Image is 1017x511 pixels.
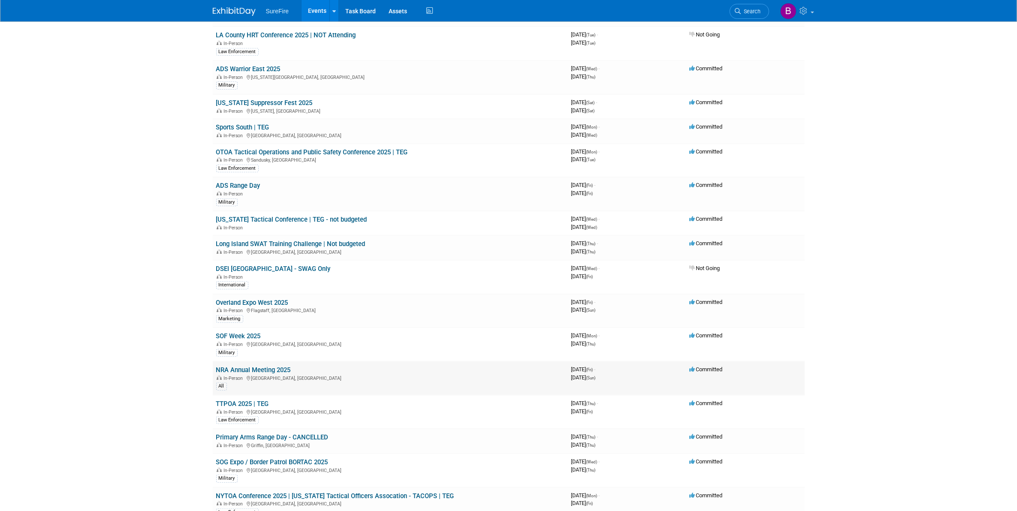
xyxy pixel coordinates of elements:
[586,376,596,380] span: (Sun)
[216,315,243,323] div: Marketing
[224,468,246,473] span: In-Person
[217,443,222,447] img: In-Person Event
[690,400,723,406] span: Committed
[586,225,598,230] span: (Wed)
[571,408,593,415] span: [DATE]
[217,225,222,229] img: In-Person Event
[216,349,238,357] div: Military
[217,468,222,472] img: In-Person Event
[571,442,596,448] span: [DATE]
[586,133,598,138] span: (Wed)
[224,41,246,46] span: In-Person
[599,65,600,72] span: -
[571,299,596,305] span: [DATE]
[586,217,598,222] span: (Wed)
[217,274,222,279] img: In-Person Event
[571,466,596,473] span: [DATE]
[586,100,595,105] span: (Sat)
[586,460,598,464] span: (Wed)
[586,443,596,448] span: (Thu)
[216,198,238,206] div: Military
[586,157,596,162] span: (Tue)
[599,265,600,271] span: -
[216,107,564,114] div: [US_STATE], [GEOGRAPHIC_DATA]
[690,123,723,130] span: Committed
[599,123,600,130] span: -
[586,41,596,45] span: (Tue)
[595,182,596,188] span: -
[216,400,269,408] a: TTPOA 2025 | TEG
[571,39,596,46] span: [DATE]
[571,73,596,80] span: [DATE]
[216,156,564,163] div: Sandusky, [GEOGRAPHIC_DATA]
[216,216,367,223] a: [US_STATE] Tactical Conference | TEG - not budgeted
[690,65,723,72] span: Committed
[571,65,600,72] span: [DATE]
[213,7,256,16] img: ExhibitDay
[599,332,600,339] span: -
[690,148,723,155] span: Committed
[571,332,600,339] span: [DATE]
[586,342,596,346] span: (Thu)
[217,157,222,162] img: In-Person Event
[595,299,596,305] span: -
[216,442,564,448] div: Griffin, [GEOGRAPHIC_DATA]
[690,332,723,339] span: Committed
[571,492,600,499] span: [DATE]
[216,332,261,340] a: SOF Week 2025
[217,108,222,113] img: In-Person Event
[586,191,593,196] span: (Fri)
[690,492,723,499] span: Committed
[224,342,246,347] span: In-Person
[217,249,222,254] img: In-Person Event
[599,148,600,155] span: -
[216,299,288,307] a: Overland Expo West 2025
[571,123,600,130] span: [DATE]
[571,458,600,465] span: [DATE]
[216,416,259,424] div: Law Enforcement
[599,216,600,222] span: -
[586,183,593,188] span: (Fri)
[597,433,598,440] span: -
[224,443,246,448] span: In-Person
[224,308,246,313] span: In-Person
[690,240,723,246] span: Committed
[216,374,564,381] div: [GEOGRAPHIC_DATA], [GEOGRAPHIC_DATA]
[690,216,723,222] span: Committed
[571,190,593,196] span: [DATE]
[571,374,596,381] span: [DATE]
[586,401,596,406] span: (Thu)
[596,99,598,105] span: -
[217,409,222,414] img: In-Person Event
[217,191,222,195] img: In-Person Event
[586,33,596,37] span: (Tue)
[217,133,222,137] img: In-Person Event
[780,3,797,19] img: Bree Yoshikawa
[586,75,596,79] span: (Thu)
[216,31,356,39] a: LA County HRT Conference 2025 | NOT Attending
[224,274,246,280] span: In-Person
[216,340,564,347] div: [GEOGRAPHIC_DATA], [GEOGRAPHIC_DATA]
[216,475,238,482] div: Military
[217,41,222,45] img: In-Person Event
[224,376,246,381] span: In-Person
[571,99,598,105] span: [DATE]
[586,501,593,506] span: (Fri)
[597,400,598,406] span: -
[595,366,596,373] span: -
[690,99,723,105] span: Committed
[216,248,564,255] div: [GEOGRAPHIC_DATA], [GEOGRAPHIC_DATA]
[224,108,246,114] span: In-Person
[216,132,564,138] div: [GEOGRAPHIC_DATA], [GEOGRAPHIC_DATA]
[216,123,269,131] a: Sports South | TEG
[571,433,598,440] span: [DATE]
[216,366,291,374] a: NRA Annual Meeting 2025
[216,240,365,248] a: Long Island SWAT Training Challenge | Not budgeted
[730,4,769,19] a: Search
[224,249,246,255] span: In-Person
[690,433,723,440] span: Committed
[586,334,598,338] span: (Mon)
[690,182,723,188] span: Committed
[690,31,720,38] span: Not Going
[216,182,260,189] a: ADS Range Day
